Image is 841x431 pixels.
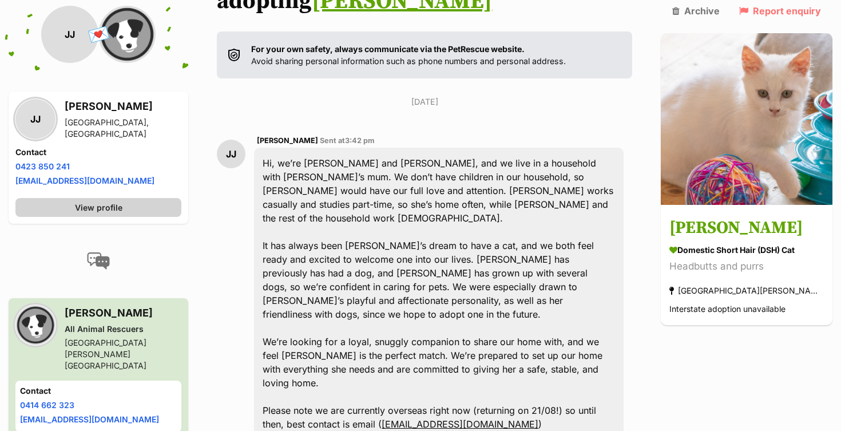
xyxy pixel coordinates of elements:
img: All Animal Rescuers profile pic [98,6,156,63]
a: [EMAIL_ADDRESS][DOMAIN_NAME] [15,176,154,185]
span: View profile [75,201,122,213]
span: Interstate adoption unavailable [669,305,786,314]
h4: Contact [15,147,181,158]
span: [PERSON_NAME] [257,136,318,145]
span: Sent at [320,136,375,145]
div: Domestic Short Hair (DSH) Cat [669,244,824,256]
h3: [PERSON_NAME] [669,216,824,242]
span: 3:42 pm [345,136,375,145]
img: Thelma [661,33,832,205]
a: 0423 850 241 [15,161,70,171]
p: [DATE] [217,96,632,108]
img: All Animal Rescuers profile pic [15,305,55,345]
strong: For your own safety, always communicate via the PetRescue website. [251,44,525,54]
span: 💌 [86,22,112,47]
img: conversation-icon-4a6f8262b818ee0b60e3300018af0b2d0b884aa5de6e9bcb8d3d4eeb1a70a7c4.svg [87,252,110,270]
a: Report enquiry [739,6,821,16]
a: 0414 662 323 [20,400,74,410]
h3: [PERSON_NAME] [65,98,181,114]
a: View profile [15,198,181,217]
div: [GEOGRAPHIC_DATA], [GEOGRAPHIC_DATA] [65,117,181,140]
a: Archive [672,6,720,16]
div: All Animal Rescuers [65,323,181,335]
div: JJ [217,140,245,168]
a: [EMAIL_ADDRESS][DOMAIN_NAME] [20,414,159,424]
div: JJ [15,99,55,139]
div: [GEOGRAPHIC_DATA][PERSON_NAME][GEOGRAPHIC_DATA] [669,283,824,299]
div: JJ [41,6,98,63]
div: Headbutts and purrs [669,259,824,275]
div: [GEOGRAPHIC_DATA][PERSON_NAME][GEOGRAPHIC_DATA] [65,337,181,371]
h3: [PERSON_NAME] [65,305,181,321]
h4: Contact [20,385,177,397]
a: [PERSON_NAME] Domestic Short Hair (DSH) Cat Headbutts and purrs [GEOGRAPHIC_DATA][PERSON_NAME][GE... [661,207,832,326]
a: [EMAIL_ADDRESS][DOMAIN_NAME] [382,418,538,430]
p: Avoid sharing personal information such as phone numbers and personal address. [251,43,566,68]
